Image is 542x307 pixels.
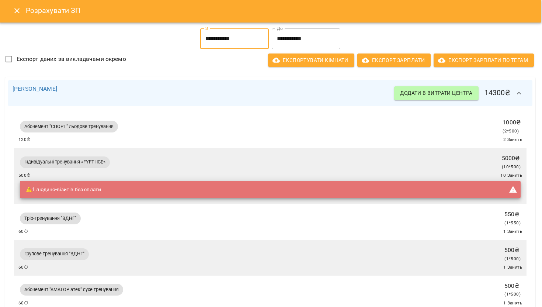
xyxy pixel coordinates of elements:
[20,123,118,130] span: Абонемент "СПОРТ" льодове тренування
[18,136,31,144] span: 120 ⏱
[503,136,522,144] span: 2 Занять
[26,5,532,16] h6: Розрахувати ЗП
[500,172,522,179] span: 10 Занять
[504,210,521,219] p: 550 ₴
[502,164,521,169] span: ( 10 * 500 )
[26,183,101,196] div: ⚠️ 1 людино-візитів без сплати
[20,286,123,293] span: Абонемент "АМАТОР атек" сухе тренування
[503,228,522,235] span: 1 Занять
[503,128,519,134] span: ( 2 * 500 )
[20,159,110,165] span: Індивідуальні тренування «FYFTI ICE»
[504,292,521,297] span: ( 1 * 500 )
[504,246,521,255] p: 500 ₴
[13,85,57,92] a: [PERSON_NAME]
[8,2,26,20] button: Close
[18,264,28,271] span: 60 ⏱
[503,300,522,307] span: 1 Занять
[357,54,431,67] button: Експорт Зарплати
[274,56,348,65] span: Експортувати кімнати
[504,282,521,290] p: 500 ₴
[502,154,521,163] p: 5000 ₴
[439,56,528,65] span: Експорт Зарплати по тегам
[503,118,521,127] p: 1000 ₴
[363,56,425,65] span: Експорт Зарплати
[394,84,528,102] h6: 14300 ₴
[434,54,534,67] button: Експорт Зарплати по тегам
[503,264,522,271] span: 1 Занять
[400,89,472,97] span: Додати в витрати центра
[20,215,81,222] span: Тріо-тренування "ВДНГ"
[394,86,478,100] button: Додати в витрати центра
[20,251,89,257] span: Групове тренування "ВДНГ"
[504,256,521,261] span: ( 1 * 500 )
[18,172,31,179] span: 500 ⏱
[17,55,126,63] span: Експорт даних за викладачами окремо
[18,228,28,235] span: 60 ⏱
[268,54,354,67] button: Експортувати кімнати
[18,300,28,307] span: 60 ⏱
[504,220,521,225] span: ( 1 * 550 )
